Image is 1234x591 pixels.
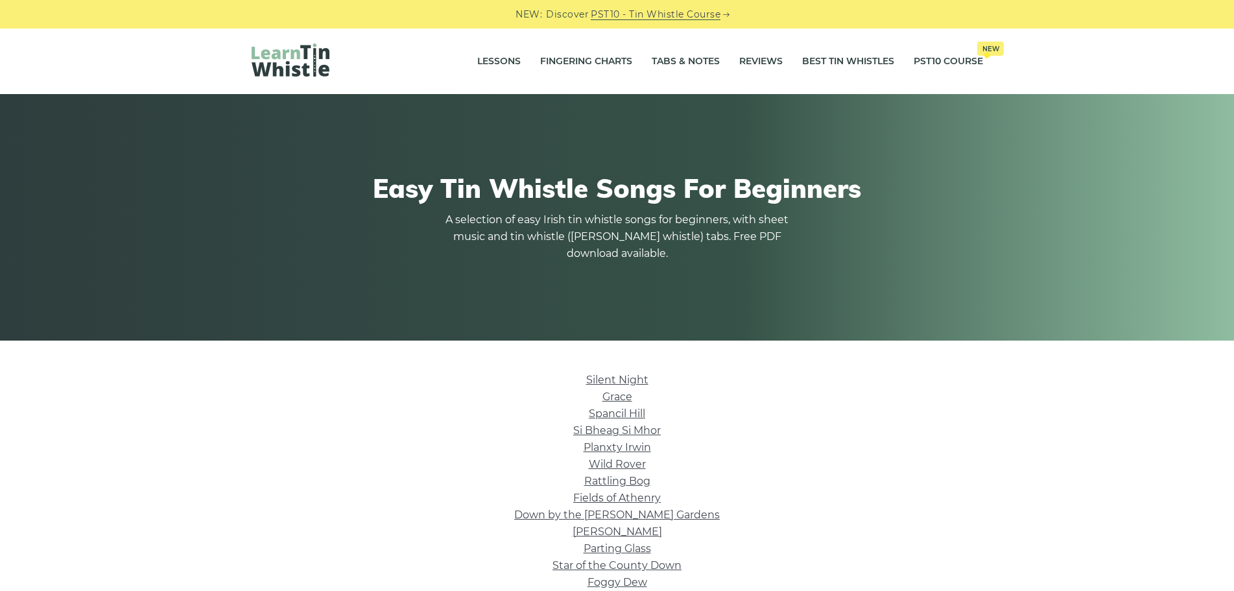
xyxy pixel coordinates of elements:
[977,42,1004,56] span: New
[584,475,650,487] a: Rattling Bog
[739,45,783,78] a: Reviews
[802,45,894,78] a: Best Tin Whistles
[584,441,651,453] a: Planxty Irwin
[252,43,329,77] img: LearnTinWhistle.com
[573,525,662,538] a: [PERSON_NAME]
[573,492,661,504] a: Fields of Athenry
[584,542,651,555] a: Parting Glass
[589,458,646,470] a: Wild Rover
[514,509,720,521] a: Down by the [PERSON_NAME] Gardens
[442,211,792,262] p: A selection of easy Irish tin whistle songs for beginners, with sheet music and tin whistle ([PER...
[573,424,661,437] a: Si­ Bheag Si­ Mhor
[914,45,983,78] a: PST10 CourseNew
[586,374,648,386] a: Silent Night
[587,576,647,588] a: Foggy Dew
[589,407,645,420] a: Spancil Hill
[652,45,720,78] a: Tabs & Notes
[602,391,632,403] a: Grace
[477,45,521,78] a: Lessons
[552,559,682,572] a: Star of the County Down
[540,45,632,78] a: Fingering Charts
[252,173,983,204] h1: Easy Tin Whistle Songs For Beginners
